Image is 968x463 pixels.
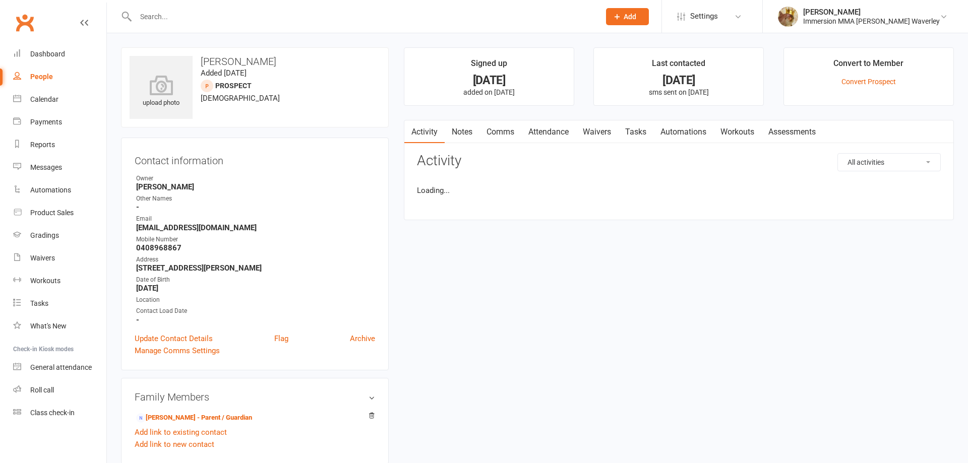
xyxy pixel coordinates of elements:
[413,88,565,96] p: added on [DATE]
[136,284,375,293] strong: [DATE]
[445,120,479,144] a: Notes
[13,247,106,270] a: Waivers
[135,426,227,438] a: Add link to existing contact
[13,379,106,402] a: Roll call
[30,299,48,307] div: Tasks
[13,179,106,202] a: Automations
[13,156,106,179] a: Messages
[404,120,445,144] a: Activity
[30,209,74,217] div: Product Sales
[413,75,565,86] div: [DATE]
[135,345,220,357] a: Manage Comms Settings
[761,120,823,144] a: Assessments
[653,120,713,144] a: Automations
[30,322,67,330] div: What's New
[833,57,903,75] div: Convert to Member
[136,315,375,324] strong: -
[136,174,375,183] div: Owner
[136,214,375,224] div: Email
[133,10,593,24] input: Search...
[30,254,55,262] div: Waivers
[417,153,941,169] h3: Activity
[13,224,106,247] a: Gradings
[13,111,106,134] a: Payments
[350,333,375,345] a: Archive
[12,10,37,35] a: Clubworx
[13,134,106,156] a: Reports
[652,57,705,75] div: Last contacted
[215,82,252,90] snap: prospect
[135,333,213,345] a: Update Contact Details
[13,292,106,315] a: Tasks
[30,118,62,126] div: Payments
[13,315,106,338] a: What's New
[778,7,798,27] img: thumb_image1702011042.png
[136,235,375,244] div: Mobile Number
[136,243,375,252] strong: 0408968867
[274,333,288,345] a: Flag
[624,13,636,21] span: Add
[30,277,60,285] div: Workouts
[13,43,106,65] a: Dashboard
[136,194,375,204] div: Other Names
[130,56,380,67] h3: [PERSON_NAME]
[30,50,65,58] div: Dashboard
[841,78,896,86] a: Convert Prospect
[471,57,507,75] div: Signed up
[136,306,375,316] div: Contact Load Date
[136,223,375,232] strong: [EMAIL_ADDRESS][DOMAIN_NAME]
[618,120,653,144] a: Tasks
[135,438,214,450] a: Add link to new contact
[576,120,618,144] a: Waivers
[135,151,375,166] h3: Contact information
[521,120,576,144] a: Attendance
[136,413,252,423] a: [PERSON_NAME] - Parent / Guardian
[417,184,941,196] li: Loading...
[136,182,375,191] strong: [PERSON_NAME]
[13,88,106,111] a: Calendar
[690,5,718,28] span: Settings
[803,8,940,17] div: [PERSON_NAME]
[603,88,754,96] p: sms sent on [DATE]
[30,141,55,149] div: Reports
[13,65,106,88] a: People
[603,75,754,86] div: [DATE]
[201,94,280,103] span: [DEMOGRAPHIC_DATA]
[803,17,940,26] div: Immersion MMA [PERSON_NAME] Waverley
[136,263,375,273] strong: [STREET_ADDRESS][PERSON_NAME]
[13,202,106,224] a: Product Sales
[136,275,375,285] div: Date of Birth
[13,402,106,424] a: Class kiosk mode
[30,409,75,417] div: Class check-in
[30,163,62,171] div: Messages
[135,391,375,403] h3: Family Members
[713,120,761,144] a: Workouts
[130,75,193,108] div: upload photo
[13,356,106,379] a: General attendance kiosk mode
[136,255,375,264] div: Address
[30,95,58,103] div: Calendar
[606,8,649,25] button: Add
[479,120,521,144] a: Comms
[136,295,375,305] div: Location
[13,270,106,292] a: Workouts
[30,363,92,371] div: General attendance
[30,231,59,239] div: Gradings
[30,73,53,81] div: People
[136,203,375,212] strong: -
[201,69,247,78] time: Added [DATE]
[30,186,71,194] div: Automations
[30,386,54,394] div: Roll call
